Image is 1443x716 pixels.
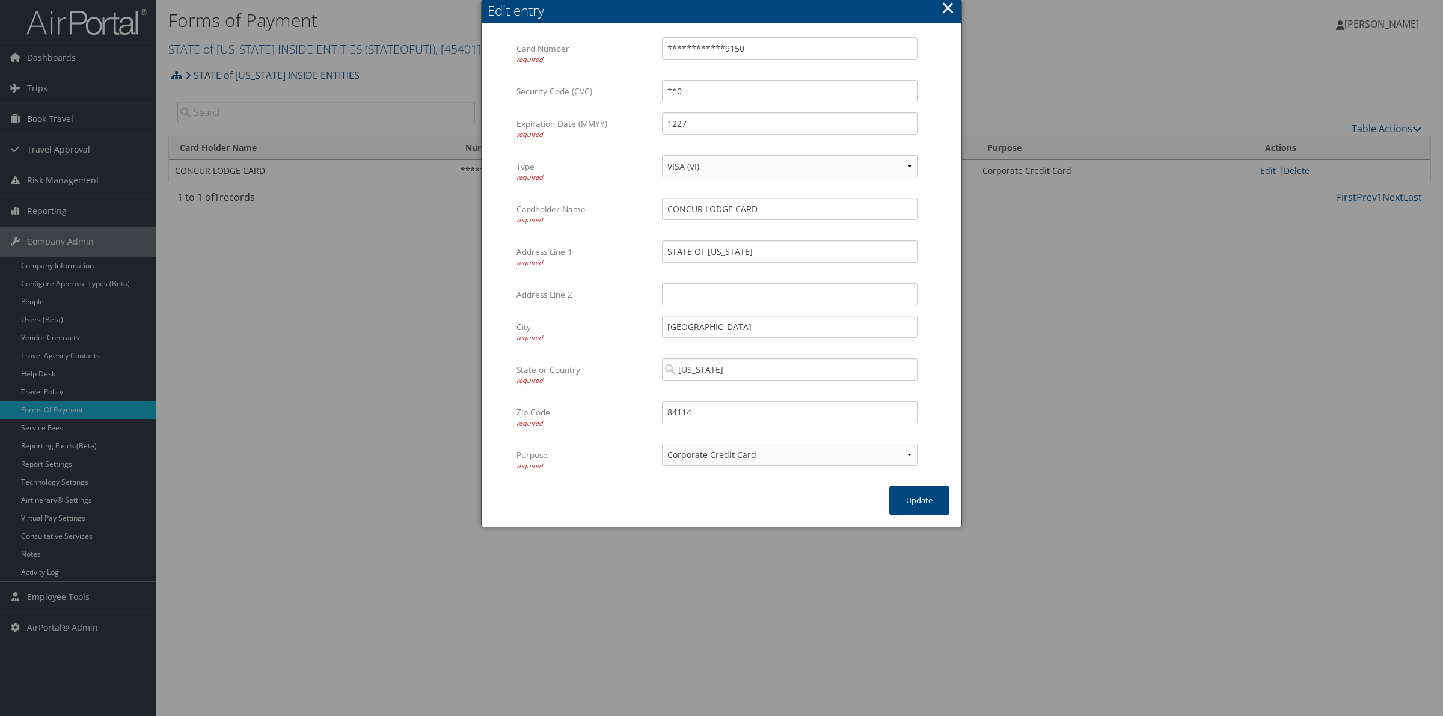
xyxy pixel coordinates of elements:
span: required [516,333,543,342]
label: Security Code (CVC) [516,80,653,103]
span: required [516,258,543,267]
span: required [516,215,543,224]
label: Cardholder Name [516,198,653,231]
span: required [516,461,543,470]
span: required [516,376,543,385]
span: required [516,55,543,64]
span: required [516,173,543,182]
label: Address Line 2 [516,283,653,306]
label: Purpose [516,444,653,477]
span: required [516,418,543,427]
label: Address Line 1 [516,240,653,274]
button: Update [889,486,949,515]
label: Card Number [516,37,653,70]
label: Zip Code [516,401,653,434]
label: Type [516,155,653,188]
label: City [516,316,653,349]
label: State or Country [516,358,653,391]
div: Edit entry [488,1,961,20]
span: required [516,130,543,139]
label: Expiration Date (MMYY) [516,112,653,145]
